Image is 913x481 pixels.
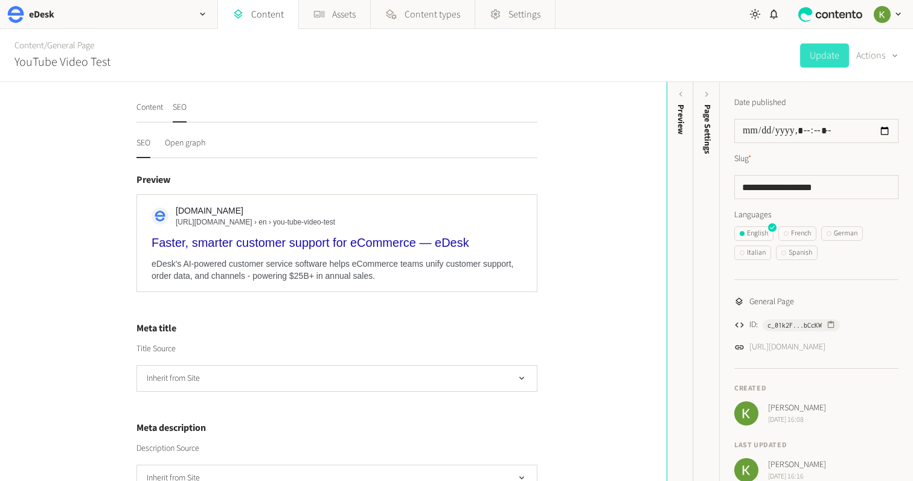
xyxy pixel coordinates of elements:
[734,440,899,451] h4: Last updated
[768,459,826,471] span: [PERSON_NAME]
[734,97,786,109] label: Date published
[508,7,540,22] span: Settings
[734,209,899,221] label: Languages
[176,205,335,217] span: [DOMAIN_NAME]
[784,228,811,239] div: French
[778,226,816,241] button: French
[734,246,771,260] button: Italian
[749,319,758,331] span: ID:
[734,153,752,165] label: Slug
[856,43,899,68] button: Actions
[136,343,176,355] label: Title Source
[740,228,768,239] div: English
[136,421,537,435] h4: Meta description
[734,383,899,394] h4: Created
[749,296,794,308] span: General Page
[152,205,522,250] a: [DOMAIN_NAME][URL][DOMAIN_NAME] › en › you-tube-video-testFaster, smarter customer support for eC...
[136,442,199,454] label: Description Source
[776,246,818,260] button: Spanish
[405,7,460,22] span: Content types
[740,247,766,258] div: Italian
[768,402,826,415] span: [PERSON_NAME]
[767,320,822,331] span: c_01k2F...bCcKW
[165,137,205,158] button: Open graph
[176,217,335,228] span: [URL][DOMAIN_NAME] › en › you-tube-video-test
[768,415,826,425] span: [DATE] 16:08
[136,101,163,123] button: Content
[29,7,54,22] h2: eDesk
[763,319,840,331] button: c_01k2F...bCcKW
[44,39,47,52] span: /
[781,247,812,258] div: Spanish
[152,235,522,250] div: Faster, smarter customer support for eCommerce — eDesk
[152,258,522,282] div: eDesk's AI-powered customer service software helps eCommerce teams unify customer support, order ...
[173,101,187,123] button: SEO
[14,53,111,71] h2: YouTube Video Test
[734,226,774,241] button: English
[155,211,165,221] img: apple-touch-icon.png
[7,6,24,23] img: eDesk
[136,173,537,187] h4: Preview
[701,104,714,154] span: Page Settings
[800,43,849,68] button: Update
[734,401,758,425] img: Keelin Terry
[827,228,857,239] div: German
[47,39,94,52] a: General Page
[674,104,687,135] div: Preview
[136,137,150,158] button: SEO
[874,6,891,23] img: Keelin Terry
[821,226,863,241] button: German
[749,341,825,354] a: [URL][DOMAIN_NAME]
[136,321,537,336] h4: Meta title
[136,365,537,392] button: Inherit from Site
[14,39,44,52] a: Content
